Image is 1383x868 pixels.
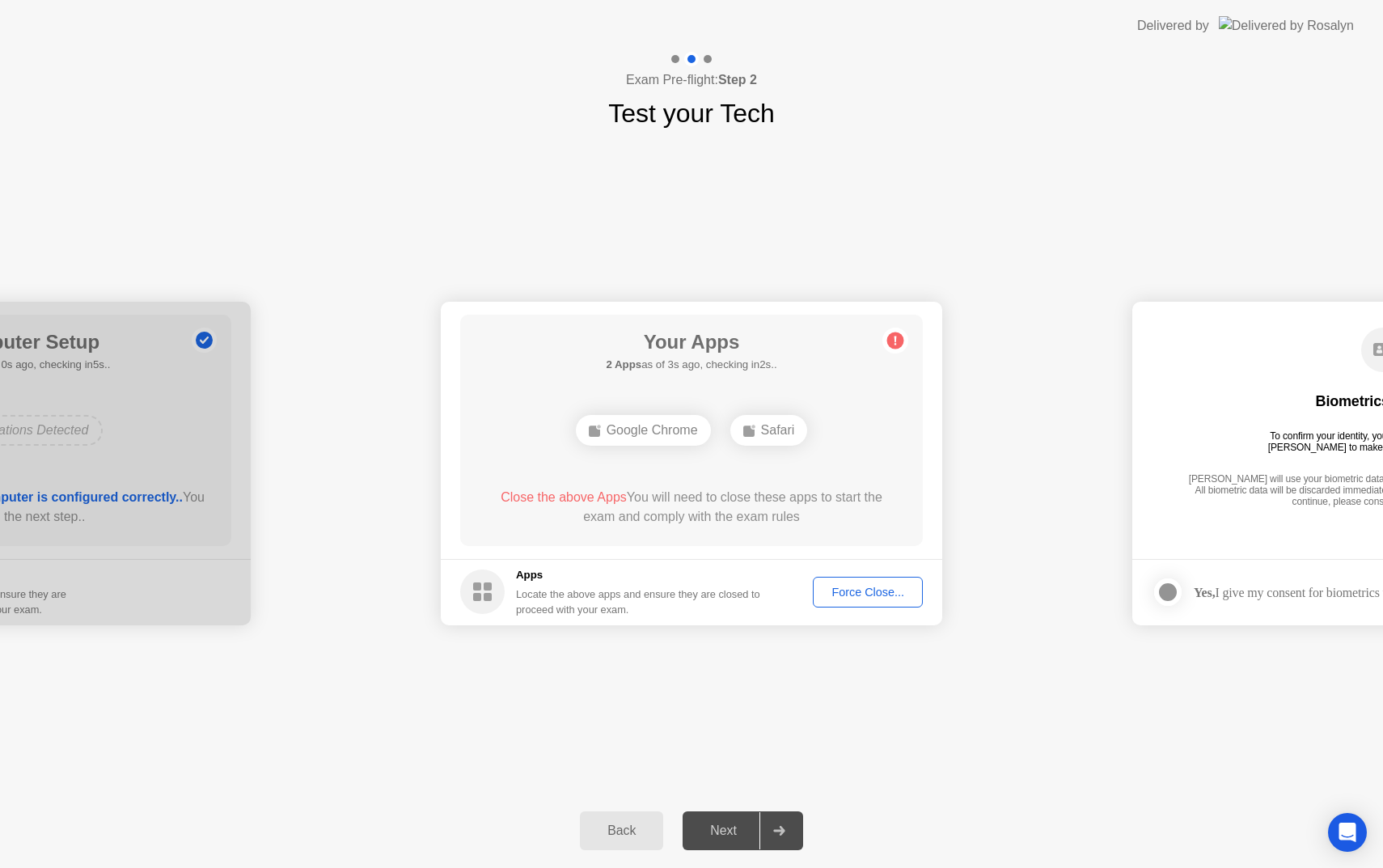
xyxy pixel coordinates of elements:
b: 2 Apps [606,358,641,370]
h1: Your Apps [606,328,776,357]
span: Close the above Apps [501,490,627,504]
div: Safari [730,415,808,446]
button: Next [683,811,803,850]
div: Back [585,824,658,838]
button: Back [580,811,663,850]
div: Delivered by [1137,16,1209,36]
div: Open Intercom Messenger [1328,813,1367,852]
div: You will need to close these apps to start the exam and comply with the exam rules [484,488,900,527]
div: Force Close... [818,586,917,599]
div: Locate the above apps and ensure they are closed to proceed with your exam. [516,586,761,617]
h5: Apps [516,567,761,583]
img: Delivered by Rosalyn [1219,16,1354,35]
div: Next [687,824,759,838]
h1: Test your Tech [608,94,775,133]
h4: Exam Pre-flight: [626,70,757,90]
button: Force Close... [813,577,923,608]
div: Google Chrome [576,415,711,446]
strong: Yes, [1194,586,1215,599]
b: Step 2 [718,73,757,87]
h5: as of 3s ago, checking in2s.. [606,357,776,373]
